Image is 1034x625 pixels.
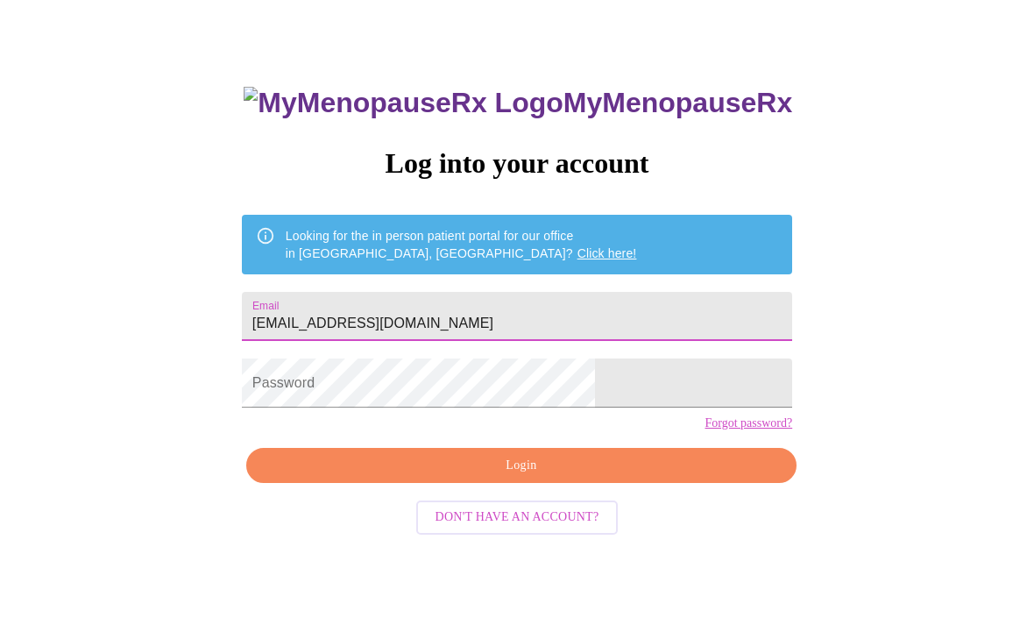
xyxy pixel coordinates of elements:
a: Click here! [577,246,637,260]
img: MyMenopauseRx Logo [244,87,563,119]
span: Don't have an account? [436,507,599,529]
h3: MyMenopauseRx [244,87,792,119]
button: Don't have an account? [416,501,619,535]
a: Don't have an account? [412,508,623,523]
h3: Log into your account [242,147,792,180]
button: Login [246,448,797,484]
span: Login [266,455,776,477]
div: Looking for the in person patient portal for our office in [GEOGRAPHIC_DATA], [GEOGRAPHIC_DATA]? [286,220,637,269]
a: Forgot password? [705,416,792,430]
